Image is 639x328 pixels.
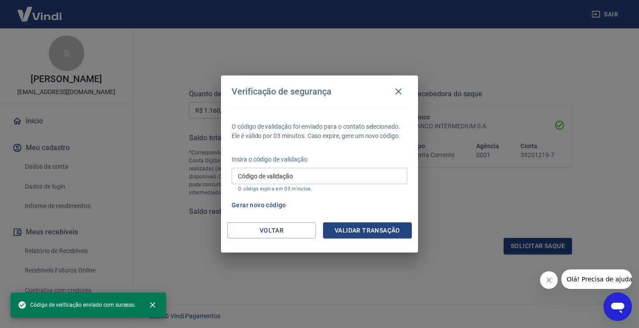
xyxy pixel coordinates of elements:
button: Voltar [227,222,316,239]
h4: Verificação de segurança [232,86,331,97]
button: close [143,295,162,315]
iframe: Botão para abrir a janela de mensagens [603,292,632,321]
span: Olá! Precisa de ajuda? [5,6,75,13]
p: Insira o código de validação [232,155,407,164]
iframe: Fechar mensagem [540,271,558,289]
button: Gerar novo código [228,197,290,213]
button: Validar transação [323,222,412,239]
p: O código de validação foi enviado para o contato selecionado. Ele é válido por 03 minutos. Caso e... [232,122,407,141]
p: O código expira em 03 minutos. [238,186,401,192]
iframe: Mensagem da empresa [561,269,632,289]
span: Código de verificação enviado com sucesso. [18,300,136,309]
